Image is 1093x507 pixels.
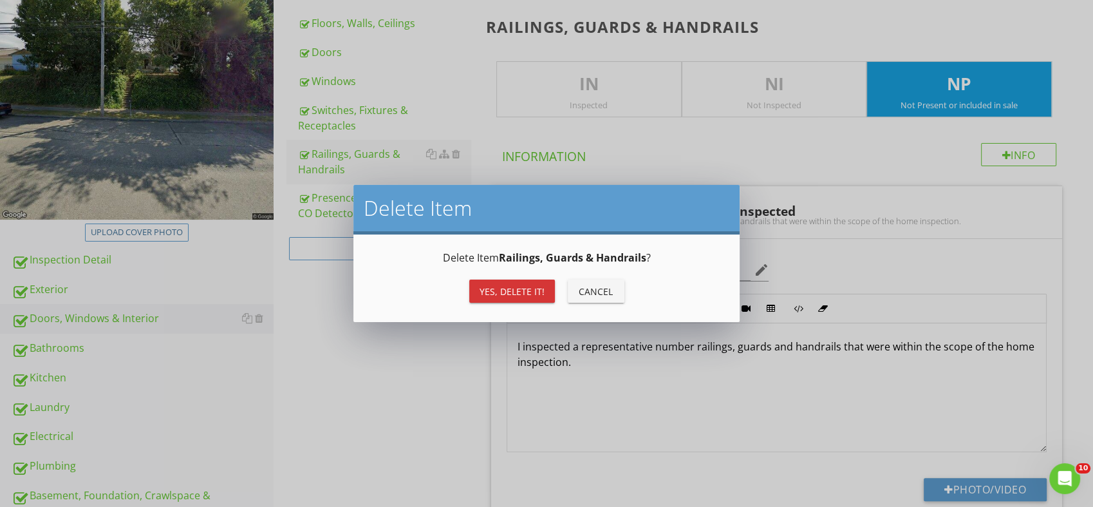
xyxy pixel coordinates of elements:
iframe: Intercom live chat [1049,463,1080,494]
div: Cancel [578,285,614,298]
p: Delete Item ? [369,250,724,265]
h2: Delete Item [364,195,729,221]
button: Cancel [568,280,624,303]
span: 10 [1076,463,1090,474]
strong: Railings, Guards & Handrails [499,251,646,265]
button: Yes, Delete it! [469,280,555,303]
div: Yes, Delete it! [480,285,545,298]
